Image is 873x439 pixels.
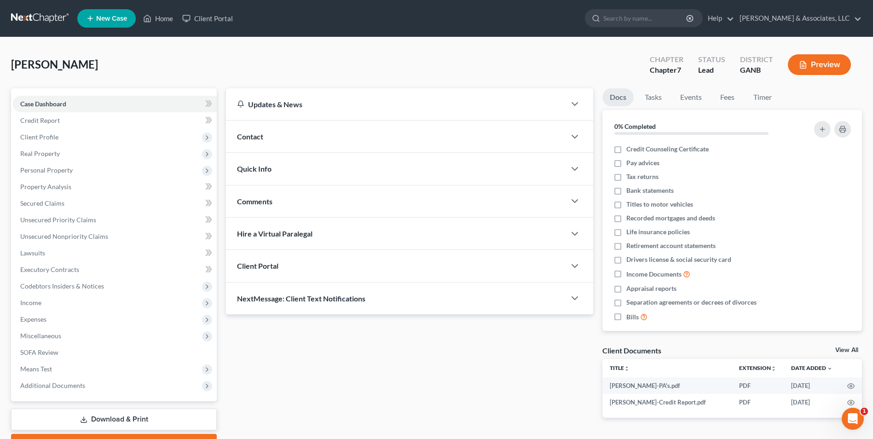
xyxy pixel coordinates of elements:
div: Lead [698,65,725,75]
span: Case Dashboard [20,100,66,108]
span: Drivers license & social security card [626,255,731,264]
span: Life insurance policies [626,227,690,237]
td: PDF [732,394,784,410]
span: Credit Counseling Certificate [626,144,709,154]
span: Tax returns [626,172,659,181]
span: Codebtors Insiders & Notices [20,282,104,290]
a: Fees [713,88,742,106]
input: Search by name... [603,10,688,27]
span: Quick Info [237,164,272,173]
span: Miscellaneous [20,332,61,340]
iframe: Intercom live chat [842,408,864,430]
span: Pay advices [626,158,659,168]
span: Unsecured Priority Claims [20,216,96,224]
span: Client Portal [237,261,278,270]
span: Recorded mortgages and deeds [626,214,715,223]
div: Client Documents [602,346,661,355]
span: Hire a Virtual Paralegal [237,229,312,238]
span: Bank statements [626,186,674,195]
td: [PERSON_NAME]-PA's.pdf [602,377,732,394]
a: Client Portal [178,10,237,27]
td: PDF [732,377,784,394]
span: NextMessage: Client Text Notifications [237,294,365,303]
a: Extensionunfold_more [739,364,776,371]
span: Titles to motor vehicles [626,200,693,209]
div: District [740,54,773,65]
a: Secured Claims [13,195,217,212]
a: View All [835,347,858,353]
span: Lawsuits [20,249,45,257]
span: Retirement account statements [626,241,716,250]
a: Timer [746,88,779,106]
span: Unsecured Nonpriority Claims [20,232,108,240]
button: Preview [788,54,851,75]
span: Expenses [20,315,46,323]
div: Chapter [650,54,683,65]
span: Contact [237,132,263,141]
a: Property Analysis [13,179,217,195]
strong: 0% Completed [614,122,656,130]
span: Client Profile [20,133,58,141]
a: Home [139,10,178,27]
i: expand_more [827,366,833,371]
a: [PERSON_NAME] & Associates, LLC [735,10,861,27]
i: unfold_more [771,366,776,371]
a: Events [673,88,709,106]
td: [DATE] [784,377,840,394]
span: Income [20,299,41,306]
div: GANB [740,65,773,75]
div: Updates & News [237,99,555,109]
td: [DATE] [784,394,840,410]
a: Unsecured Nonpriority Claims [13,228,217,245]
span: Additional Documents [20,381,85,389]
a: Help [703,10,734,27]
span: New Case [96,15,127,22]
span: Credit Report [20,116,60,124]
span: Bills [626,312,639,322]
span: Property Analysis [20,183,71,191]
a: Tasks [637,88,669,106]
span: Secured Claims [20,199,64,207]
i: unfold_more [624,366,630,371]
span: Personal Property [20,166,73,174]
td: [PERSON_NAME]-Credit Report.pdf [602,394,732,410]
span: Income Documents [626,270,682,279]
span: Real Property [20,150,60,157]
a: Unsecured Priority Claims [13,212,217,228]
div: Chapter [650,65,683,75]
a: Docs [602,88,634,106]
span: Appraisal reports [626,284,676,293]
span: 7 [677,65,681,74]
a: SOFA Review [13,344,217,361]
span: Separation agreements or decrees of divorces [626,298,757,307]
span: 1 [861,408,868,415]
a: Case Dashboard [13,96,217,112]
span: Means Test [20,365,52,373]
span: Comments [237,197,272,206]
a: Credit Report [13,112,217,129]
a: Titleunfold_more [610,364,630,371]
a: Lawsuits [13,245,217,261]
span: Executory Contracts [20,266,79,273]
a: Date Added expand_more [791,364,833,371]
a: Download & Print [11,409,217,430]
span: [PERSON_NAME] [11,58,98,71]
a: Executory Contracts [13,261,217,278]
div: Status [698,54,725,65]
span: SOFA Review [20,348,58,356]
